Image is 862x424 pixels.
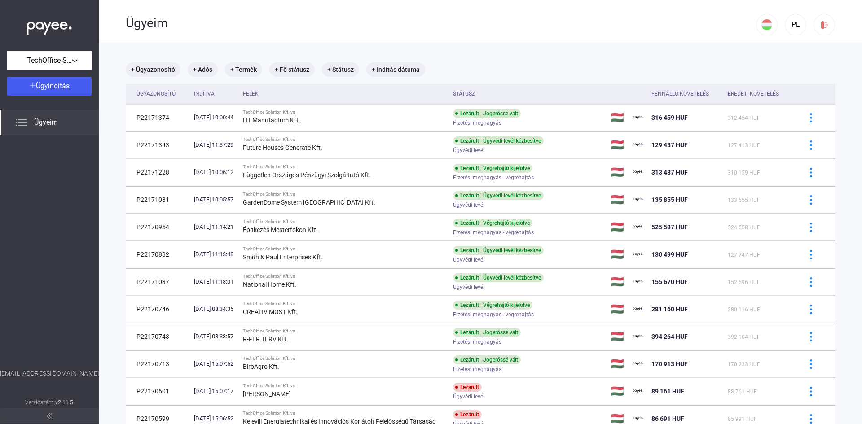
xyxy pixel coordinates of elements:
[453,410,482,419] div: Lezárult
[194,332,236,341] div: [DATE] 08:33:57
[243,356,446,361] div: TechOffice Solution Kft. vs
[243,226,318,233] strong: Építkezés Mesterfokon Kft.
[243,274,446,279] div: TechOffice Solution Kft. vs
[607,241,629,268] td: 🇭🇺
[651,196,688,203] span: 135 855 HUF
[243,88,446,99] div: Felek
[728,142,760,149] span: 127 413 HUF
[453,191,544,200] div: Lezárult | Ügyvédi levél kézbesítve
[136,88,176,99] div: Ügyazonosító
[607,131,629,158] td: 🇭🇺
[651,360,688,367] span: 170 913 HUF
[126,268,190,295] td: P22171037
[243,219,446,224] div: TechOffice Solution Kft. vs
[806,277,816,287] img: more-blue
[194,250,236,259] div: [DATE] 11:13:48
[453,246,544,255] div: Lezárult | Ügyvédi levél kézbesítve
[607,159,629,186] td: 🇭🇺
[607,104,629,131] td: 🇭🇺
[633,140,643,150] img: payee-logo
[806,414,816,424] img: more-blue
[633,194,643,205] img: payee-logo
[453,136,544,145] div: Lezárult | Ügyvédi levél kézbesítve
[651,278,688,285] span: 155 670 HUF
[27,55,72,66] span: TechOffice Solution Kft.
[651,88,721,99] div: Fennálló követelés
[651,251,688,258] span: 130 499 HUF
[136,88,187,99] div: Ügyazonosító
[728,306,760,313] span: 280 116 HUF
[55,399,74,406] strong: v2.11.5
[453,145,484,156] span: Ügyvédi levél
[633,358,643,369] img: payee-logo
[806,113,816,122] img: more-blue
[607,296,629,323] td: 🇭🇺
[243,336,288,343] strong: R-FER TERV Kft.
[16,117,27,128] img: list.svg
[243,328,446,334] div: TechOffice Solution Kft. vs
[453,364,501,375] span: Fizetési meghagyás
[322,62,359,77] mat-chip: + Státusz
[453,337,501,347] span: Fizetési meghagyás
[728,224,760,231] span: 524 558 HUF
[243,117,300,124] strong: HT Manufactum Kft.
[194,223,236,232] div: [DATE] 11:14:21
[243,199,375,206] strong: GardenDome System [GEOGRAPHIC_DATA] Kft.
[126,104,190,131] td: P22171374
[453,383,482,392] div: Lezárult
[728,389,757,395] span: 88 761 HUF
[806,140,816,150] img: more-blue
[633,167,643,178] img: payee-logo
[728,334,760,340] span: 392 104 HUF
[126,378,190,405] td: P22170601
[801,272,820,291] button: more-blue
[806,250,816,259] img: more-blue
[651,223,688,231] span: 525 587 HUF
[194,88,215,99] div: Indítva
[756,14,778,35] button: HU
[728,361,760,367] span: 170 233 HUF
[47,413,52,419] img: arrow-double-left-grey.svg
[453,164,532,173] div: Lezárult | Végrehajtó kijelölve
[728,88,790,99] div: Eredeti követelés
[728,416,757,422] span: 85 991 HUF
[126,241,190,268] td: P22170882
[453,301,532,310] div: Lezárult | Végrehajtó kijelölve
[243,281,296,288] strong: National Home Kft.
[269,62,315,77] mat-chip: + Fő státusz
[651,333,688,340] span: 394 264 HUF
[188,62,218,77] mat-chip: + Adós
[126,323,190,350] td: P22170743
[243,164,446,170] div: TechOffice Solution Kft. vs
[651,114,688,121] span: 316 459 HUF
[243,88,259,99] div: Felek
[243,109,446,115] div: TechOffice Solution Kft. vs
[126,131,190,158] td: P22171343
[194,305,236,314] div: [DATE] 08:34:35
[243,383,446,389] div: TechOffice Solution Kft. vs
[801,190,820,209] button: more-blue
[194,195,236,204] div: [DATE] 10:05:57
[194,88,236,99] div: Indítva
[194,359,236,368] div: [DATE] 15:07:52
[651,415,684,422] span: 86 691 HUF
[243,390,291,398] strong: [PERSON_NAME]
[814,14,835,35] button: logout-red
[126,186,190,213] td: P22171081
[194,414,236,423] div: [DATE] 15:06:52
[806,332,816,341] img: more-blue
[607,268,629,295] td: 🇭🇺
[126,159,190,186] td: P22171228
[788,19,803,30] div: PL
[453,254,484,265] span: Ügyvédi levél
[243,254,323,261] strong: Smith & Paul Enterprises Kft.
[126,350,190,377] td: P22170713
[453,227,534,238] span: Fizetési meghagyás - végrehajtás
[801,300,820,319] button: more-blue
[453,282,484,293] span: Ügyvédi levél
[633,249,643,260] img: payee-logo
[728,279,760,285] span: 152 596 HUF
[194,168,236,177] div: [DATE] 10:06:12
[728,115,760,121] span: 312 454 HUF
[30,82,36,88] img: plus-white.svg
